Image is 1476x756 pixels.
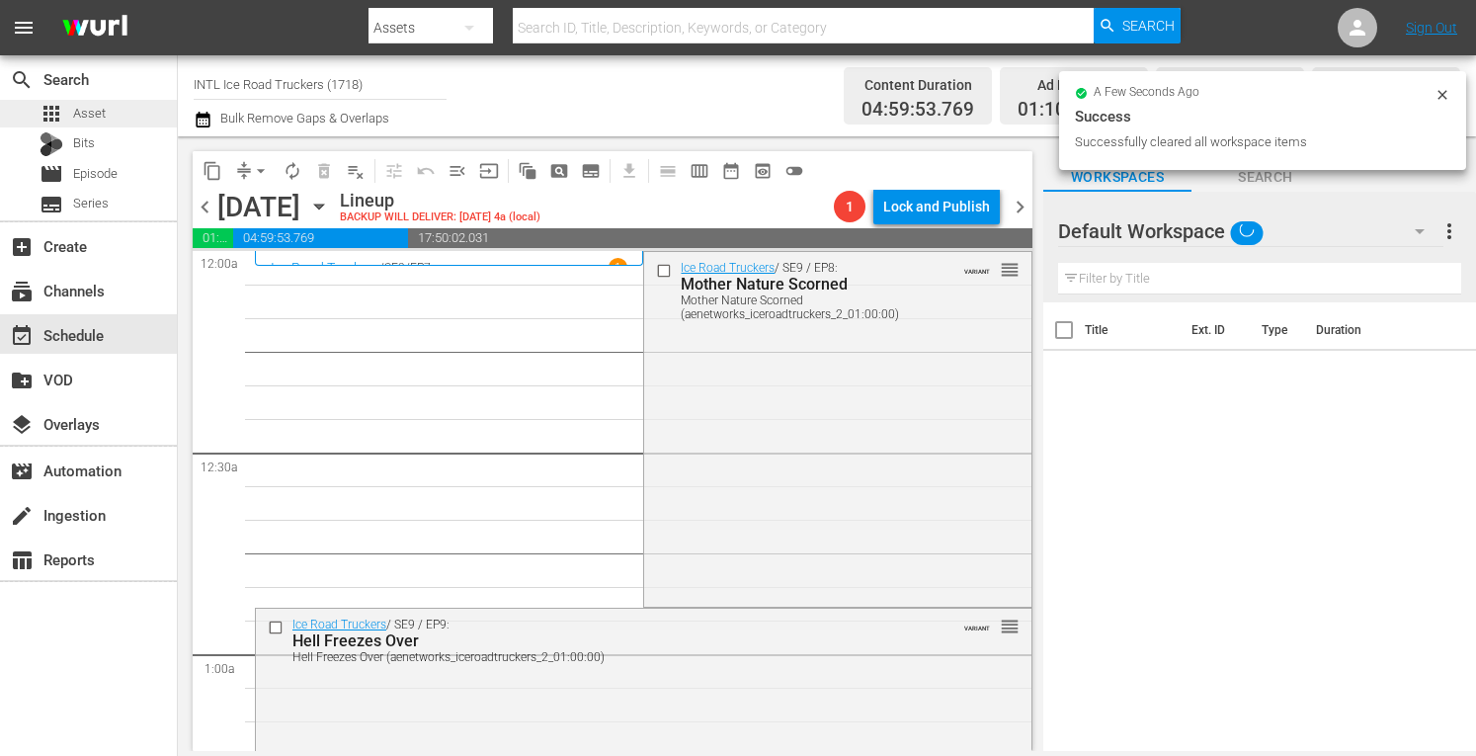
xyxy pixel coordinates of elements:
span: 17:50:02.031 [408,228,1032,248]
th: Type [1250,302,1304,358]
span: VARIANT [964,616,990,631]
span: Overlays [10,413,34,437]
div: Mother Nature Scorned [681,275,936,294]
span: Create Series Block [575,155,607,187]
span: 24 hours Lineup View is OFF [779,155,810,187]
span: Refresh All Search Blocks [505,151,543,190]
p: SE9 / [384,261,410,275]
th: Ext. ID [1180,302,1250,358]
button: more_vert [1437,208,1461,255]
span: Ingestion [10,504,34,528]
p: 1 [615,261,621,275]
span: reorder [1000,259,1020,281]
span: Schedule [10,324,34,348]
a: Ice Road Truckers [292,618,386,631]
span: menu [12,16,36,40]
span: Asset [73,104,106,124]
span: Search [1191,165,1340,190]
div: Content Duration [861,71,974,99]
button: Lock and Publish [873,189,1000,224]
span: content_copy [203,161,222,181]
span: Fill episodes with ad slates [442,155,473,187]
div: Success [1075,105,1450,128]
span: Reports [10,548,34,572]
div: [DATE] [217,191,300,223]
span: 1 [834,199,865,214]
p: / [379,261,384,275]
span: playlist_remove_outlined [346,161,366,181]
span: Workspaces [1043,165,1191,190]
span: a few seconds ago [1094,85,1199,101]
span: Select an event to delete [308,155,340,187]
div: BACKUP WILL DELIVER: [DATE] 4a (local) [340,211,540,224]
span: subtitles_outlined [581,161,601,181]
a: Ice Road Truckers [681,261,775,275]
span: Copy Lineup [197,155,228,187]
span: Search [1122,8,1175,43]
a: Ice Road Truckers [271,260,379,276]
button: Search [1094,8,1181,43]
span: toggle_off [784,161,804,181]
div: Lock and Publish [883,189,990,224]
span: subscriptions [10,280,34,303]
span: Automation [10,460,34,483]
div: / SE9 / EP8: [681,261,936,321]
span: chevron_left [193,195,217,219]
span: auto_awesome_motion_outlined [518,161,537,181]
span: compress [234,161,254,181]
span: arrow_drop_down [251,161,271,181]
span: 04:59:53.769 [861,99,974,122]
span: Month Calendar View [715,155,747,187]
span: date_range_outlined [721,161,741,181]
span: reorder [1000,616,1020,637]
span: Asset [40,102,63,126]
span: create_new_folder [10,369,34,392]
span: Episode [40,162,63,186]
div: / SE9 / EP9: [292,618,925,664]
span: menu_open [448,161,467,181]
div: Bits [40,132,63,156]
div: Ad Duration [1018,71,1130,99]
div: Hell Freezes Over (aenetworks_iceroadtruckers_2_01:00:00) [292,650,925,664]
p: EP7 [410,261,431,275]
span: Create [10,235,34,259]
span: Bulk Remove Gaps & Overlaps [217,111,389,126]
span: preview_outlined [753,161,773,181]
div: Mother Nature Scorned (aenetworks_iceroadtruckers_2_01:00:00) [681,294,936,321]
button: reorder [1000,259,1020,279]
span: 01:10:04.200 [193,228,233,248]
span: Series [73,194,109,213]
span: View Backup [747,155,779,187]
span: pageview_outlined [549,161,569,181]
div: Lineup [340,190,540,211]
div: Hell Freezes Over [292,631,925,650]
span: calendar_view_week_outlined [690,161,709,181]
span: autorenew_outlined [283,161,302,181]
span: Create Search Block [543,155,575,187]
span: 01:10:04.200 [1018,99,1130,122]
span: chevron_right [1008,195,1032,219]
th: Title [1085,302,1180,358]
span: VARIANT [964,259,990,275]
button: reorder [1000,616,1020,635]
span: Search [10,68,34,92]
span: Revert to Primary Episode [410,155,442,187]
span: Clear Lineup [340,155,371,187]
span: more_vert [1437,219,1461,243]
span: Episode [73,164,118,184]
span: Update Metadata from Key Asset [473,155,505,187]
div: Successfully cleared all workspace items [1075,132,1430,152]
a: Sign Out [1406,20,1457,36]
span: Day Calendar View [645,151,684,190]
span: Bits [73,133,95,153]
span: Series [40,193,63,216]
span: Week Calendar View [684,155,715,187]
span: input [479,161,499,181]
span: 04:59:53.769 [233,228,408,248]
span: Download as CSV [607,151,645,190]
img: ans4CAIJ8jUAAAAAAAAAAAAAAAAAAAAAAAAgQb4GAAAAAAAAAAAAAAAAAAAAAAAAJMjXAAAAAAAAAAAAAAAAAAAAAAAAgAT5G... [47,5,142,51]
th: Duration [1304,302,1423,358]
div: Default Workspace [1058,204,1443,259]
